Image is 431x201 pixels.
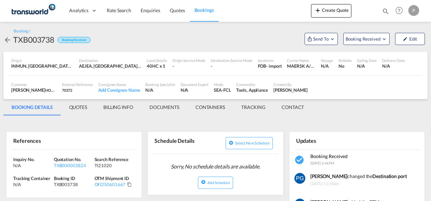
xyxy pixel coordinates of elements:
[11,87,57,93] div: [PERSON_NAME]
[147,58,167,63] div: Load Details
[273,87,308,93] div: Pradhesh Gautham
[98,87,140,93] div: Add Consignee Name
[141,7,160,13] span: Enquiries
[233,99,273,115] md-tab-item: TRACKING
[69,7,88,14] span: Analytics
[107,7,131,13] span: Rate Search
[168,160,263,173] span: Sorry, No schedule details are available.
[258,58,282,63] div: Incoterms
[11,58,74,63] div: Origin
[79,58,141,63] div: Destination
[346,36,381,42] span: Booking Received
[153,134,214,151] div: Schedule Details
[207,180,230,185] span: Add Schedule
[13,157,35,162] span: Inquiry No.
[273,99,312,115] md-tab-item: CONTACT
[258,63,266,69] div: FOB
[54,162,93,169] div: TXB000003824
[58,37,90,43] div: Booking Received
[95,176,129,181] span: OTM Shipment ID
[236,87,268,93] div: Tools, Appliance
[45,87,91,93] span: HOMES R US TRADING LLC
[382,58,405,63] div: Delivery Date
[382,7,389,18] div: icon-magnify
[95,99,141,115] md-tab-item: BILLING INFO
[393,5,408,17] div: Help
[382,63,405,69] div: N/A
[14,28,30,34] div: Booking /
[372,173,407,179] b: Destination port
[95,162,134,169] div: TI21020
[181,87,209,93] div: N/A
[194,7,214,13] span: Bookings
[305,33,338,45] button: Open demo menu
[310,173,348,179] b: [PERSON_NAME]
[214,82,231,87] div: Mode
[13,176,50,181] span: Tracking Container
[294,155,305,165] md-icon: icon-checkbox-marked-circle
[403,37,408,41] md-icon: icon-pencil
[13,34,54,45] div: TXB003738
[201,180,206,184] md-icon: icon-plus-circle
[395,33,425,45] button: icon-pencilEdit
[127,182,132,187] md-icon: Click to Copy
[54,181,93,187] div: TXB003738
[338,58,352,63] div: Rollable
[211,58,252,63] div: Destination Service Mode
[62,82,93,87] div: External Reference
[393,5,405,16] span: Help
[214,87,231,93] div: SEA-FCL
[3,34,13,45] div: icon-arrow-left
[10,3,56,18] img: f753ae806dec11f0841701cdfdf085c0.png
[54,157,81,162] span: Quotation No.
[12,134,73,146] div: References
[95,181,126,187] div: OFI250601667
[408,5,419,16] div: P
[357,58,377,63] div: Sailing Date
[11,82,57,87] div: Customer
[145,82,175,87] div: Booking Specialist
[61,99,95,115] md-tab-item: QUOTES
[310,179,407,187] span: [DATE] 11:50am
[172,63,205,69] div: -
[382,7,389,15] md-icon: icon-magnify
[79,63,141,69] div: AEJEA, Jebel Ali, United Arab Emirates, Middle East, Middle East
[294,173,305,184] img: vm11kgAAAAZJREFUAwCWHwimzl+9jgAAAABJRU5ErkJggg==
[145,87,175,93] div: N/A
[3,99,312,115] md-pagination-wrapper: Use the left and right arrow keys to navigate between tabs
[229,140,233,145] md-icon: icon-plus-circle
[314,6,322,14] md-icon: icon-plus 400-fg
[98,82,140,87] div: Consignee Name
[3,36,12,44] md-icon: icon-arrow-left
[266,63,282,69] div: - import
[321,63,333,69] div: N/A
[273,82,308,87] div: Created By
[13,181,52,187] div: N/A
[170,7,185,13] span: Quotes
[187,99,233,115] md-tab-item: CONTAINERS
[147,63,167,69] div: 40HC x 1
[312,36,329,42] span: Send To
[62,88,72,92] span: 70372
[310,173,407,180] div: changed the
[198,177,233,189] button: icon-plus-circleAdd Schedule
[311,4,351,18] button: icon-plus 400-fgCreate Quote
[294,134,356,146] div: Updates
[321,58,333,63] div: Voyage
[181,82,209,87] div: Document Expert
[141,99,187,115] md-tab-item: DOCUMENTS
[13,162,52,169] div: N/A
[235,141,270,145] span: Select new schedule
[95,157,128,162] span: Search Reference
[11,63,74,69] div: INMUN, Mundra, India, Indian Subcontinent, Asia Pacific
[310,153,348,159] span: Booking Received
[343,33,390,45] button: Open demo menu
[357,63,377,69] div: N/A
[226,137,273,149] button: icon-plus-circleSelect new schedule
[287,58,315,63] div: Carrier Name
[172,58,205,63] div: Origin Service Mode
[54,176,75,181] span: Booking ID
[211,63,252,69] div: -
[236,82,268,87] div: Commodity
